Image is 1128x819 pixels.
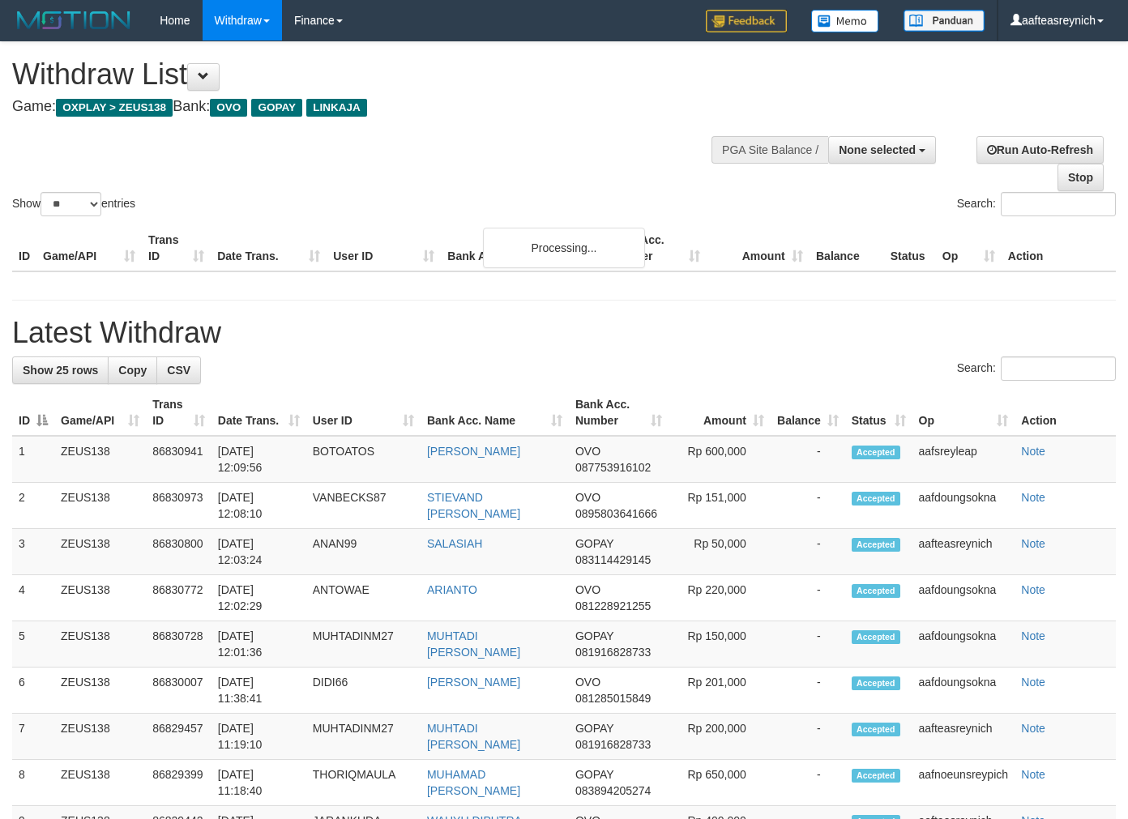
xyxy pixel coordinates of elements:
td: - [771,436,845,483]
span: GOPAY [575,722,613,735]
a: Show 25 rows [12,356,109,384]
td: [DATE] 11:38:41 [211,668,306,714]
th: Status [884,225,936,271]
span: Accepted [852,676,900,690]
span: Show 25 rows [23,364,98,377]
span: GOPAY [251,99,302,117]
td: Rp 220,000 [669,575,771,621]
select: Showentries [41,192,101,216]
h4: Game: Bank: [12,99,736,115]
td: - [771,575,845,621]
span: Accepted [852,492,900,505]
th: Balance [810,225,884,271]
td: 86830973 [146,483,211,529]
span: GOPAY [575,537,613,550]
input: Search: [1001,356,1116,381]
span: Accepted [852,769,900,783]
span: OVO [575,445,600,458]
a: SALASIAH [427,537,482,550]
th: User ID: activate to sort column ascending [306,390,421,436]
td: [DATE] 12:03:24 [211,529,306,575]
th: ID: activate to sort column descending [12,390,54,436]
td: Rp 600,000 [669,436,771,483]
th: Action [1002,225,1116,271]
label: Search: [957,356,1116,381]
th: Date Trans.: activate to sort column ascending [211,390,306,436]
span: LINKAJA [306,99,367,117]
a: Run Auto-Refresh [976,136,1104,164]
img: MOTION_logo.png [12,8,135,32]
td: ZEUS138 [54,436,146,483]
th: Amount [707,225,810,271]
td: [DATE] 12:08:10 [211,483,306,529]
td: Rp 150,000 [669,621,771,668]
span: Copy 083114429145 to clipboard [575,553,651,566]
td: aafdoungsokna [912,621,1015,668]
a: Note [1021,537,1045,550]
td: aafdoungsokna [912,668,1015,714]
td: DIDI66 [306,668,421,714]
td: [DATE] 11:18:40 [211,760,306,806]
td: 5 [12,621,54,668]
td: aafsreyleap [912,436,1015,483]
td: Rp 151,000 [669,483,771,529]
th: Trans ID: activate to sort column ascending [146,390,211,436]
a: Note [1021,445,1045,458]
span: GOPAY [575,768,613,781]
span: Copy 081916828733 to clipboard [575,646,651,659]
td: [DATE] 12:09:56 [211,436,306,483]
th: Amount: activate to sort column ascending [669,390,771,436]
td: - [771,760,845,806]
span: Copy 081916828733 to clipboard [575,738,651,751]
td: ZEUS138 [54,483,146,529]
td: - [771,714,845,760]
td: 86830941 [146,436,211,483]
h1: Withdraw List [12,58,736,91]
th: Game/API [36,225,142,271]
label: Search: [957,192,1116,216]
td: 86830007 [146,668,211,714]
th: Bank Acc. Number: activate to sort column ascending [569,390,669,436]
th: Bank Acc. Number [603,225,706,271]
th: Game/API: activate to sort column ascending [54,390,146,436]
a: Note [1021,629,1045,642]
label: Show entries [12,192,135,216]
span: OXPLAY > ZEUS138 [56,99,173,117]
td: Rp 200,000 [669,714,771,760]
td: 6 [12,668,54,714]
a: MUHTADI [PERSON_NAME] [427,629,520,659]
div: Processing... [483,228,645,268]
td: - [771,668,845,714]
a: Note [1021,722,1045,735]
button: None selected [828,136,936,164]
td: ZEUS138 [54,668,146,714]
a: STIEVAND [PERSON_NAME] [427,491,520,520]
span: Copy 087753916102 to clipboard [575,461,651,474]
a: Note [1021,583,1045,596]
td: 2 [12,483,54,529]
span: OVO [210,99,247,117]
td: BOTOATOS [306,436,421,483]
a: MUHAMAD [PERSON_NAME] [427,768,520,797]
a: Copy [108,356,157,384]
span: OVO [575,676,600,689]
input: Search: [1001,192,1116,216]
td: ZEUS138 [54,529,146,575]
td: 86829399 [146,760,211,806]
td: 1 [12,436,54,483]
div: PGA Site Balance / [711,136,828,164]
td: MUHTADINM27 [306,621,421,668]
img: Button%20Memo.svg [811,10,879,32]
span: OVO [575,491,600,504]
span: OVO [575,583,600,596]
a: MUHTADI [PERSON_NAME] [427,722,520,751]
td: 7 [12,714,54,760]
td: MUHTADINM27 [306,714,421,760]
td: VANBECKS87 [306,483,421,529]
td: - [771,483,845,529]
td: - [771,621,845,668]
th: Bank Acc. Name [441,225,603,271]
td: 8 [12,760,54,806]
a: Note [1021,768,1045,781]
td: 86829457 [146,714,211,760]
